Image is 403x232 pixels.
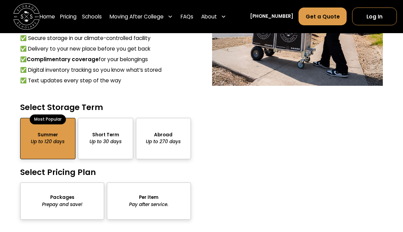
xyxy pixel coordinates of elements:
[20,77,191,84] li: ✅ Text updates every step of the way
[20,45,191,53] li: ✅ Delivery to your new place before you get back
[20,55,191,63] li: ✅ for your belongings
[13,3,40,30] img: Storage Scholars main logo
[40,7,55,26] a: Home
[30,114,66,124] div: Most Popular
[250,13,293,20] a: [PHONE_NUMBER]
[20,66,191,74] li: ✅ Digital inventory tracking so you know what’s stored
[352,8,397,25] a: Log In
[20,102,383,232] form: package-pricing
[298,8,347,25] a: Get a Quote
[20,102,191,112] h4: Select Storage Term
[181,7,193,26] a: FAQs
[199,7,229,26] div: About
[20,34,191,42] li: ✅ Secure storage in our climate-controlled facility
[201,13,217,21] div: About
[60,7,77,26] a: Pricing
[20,167,191,177] h4: Select Pricing Plan
[82,7,102,26] a: Schools
[107,7,175,26] div: Moving After College
[27,56,99,63] strong: Complimentary coverage
[110,13,164,21] div: Moving After College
